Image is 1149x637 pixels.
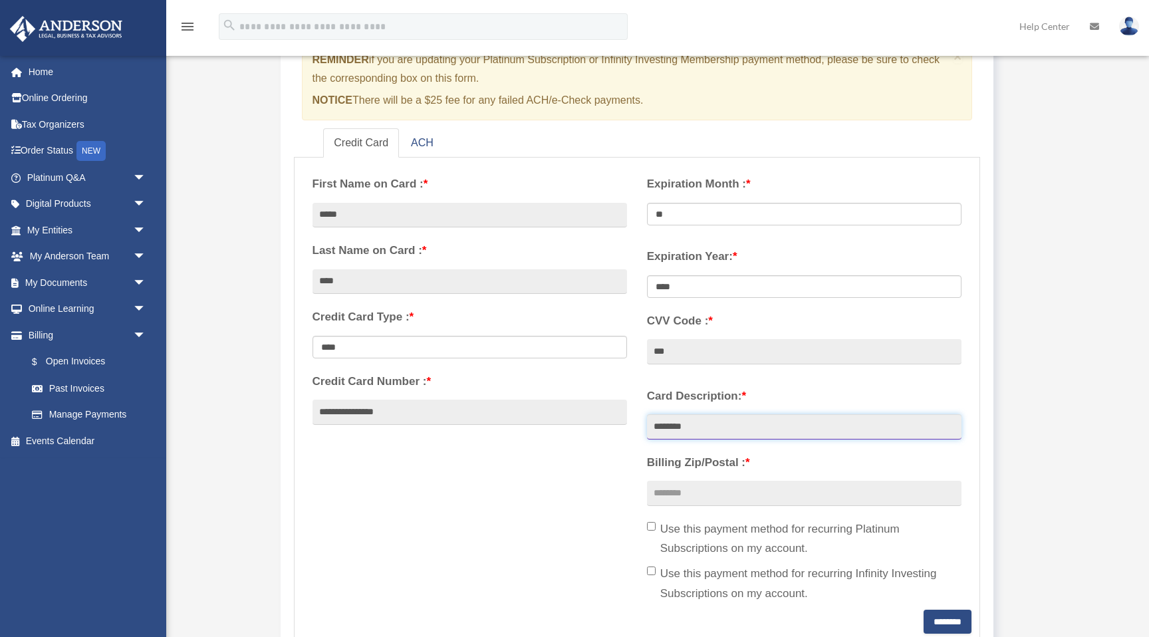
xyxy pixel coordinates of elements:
[6,16,126,42] img: Anderson Advisors Platinum Portal
[9,322,166,348] a: Billingarrow_drop_down
[76,141,106,161] div: NEW
[647,174,961,194] label: Expiration Month :
[313,241,627,261] label: Last Name on Card :
[19,402,160,428] a: Manage Payments
[323,128,399,158] a: Credit Card
[9,164,166,191] a: Platinum Q&Aarrow_drop_down
[313,54,369,65] strong: REMINDER
[133,217,160,244] span: arrow_drop_down
[954,49,962,64] span: ×
[9,85,166,112] a: Online Ordering
[647,247,961,267] label: Expiration Year:
[9,296,166,322] a: Online Learningarrow_drop_down
[647,453,961,473] label: Billing Zip/Postal :
[954,49,962,63] button: Close
[9,59,166,85] a: Home
[19,348,166,376] a: $Open Invoices
[647,386,961,406] label: Card Description:
[9,191,166,217] a: Digital Productsarrow_drop_down
[9,111,166,138] a: Tax Organizers
[180,23,195,35] a: menu
[313,91,949,110] p: There will be a $25 fee for any failed ACH/e-Check payments.
[400,128,444,158] a: ACH
[9,243,166,270] a: My Anderson Teamarrow_drop_down
[39,354,46,370] span: $
[133,164,160,191] span: arrow_drop_down
[9,269,166,296] a: My Documentsarrow_drop_down
[19,375,166,402] a: Past Invoices
[222,18,237,33] i: search
[647,519,961,559] label: Use this payment method for recurring Platinum Subscriptions on my account.
[302,40,973,120] div: if you are updating your Platinum Subscription or Infinity Investing Membership payment method, p...
[647,311,961,331] label: CVV Code :
[647,567,656,575] input: Use this payment method for recurring Infinity Investing Subscriptions on my account.
[133,243,160,271] span: arrow_drop_down
[133,296,160,323] span: arrow_drop_down
[133,191,160,218] span: arrow_drop_down
[9,217,166,243] a: My Entitiesarrow_drop_down
[313,94,352,106] strong: NOTICE
[9,428,166,454] a: Events Calendar
[1119,17,1139,36] img: User Pic
[180,19,195,35] i: menu
[313,174,627,194] label: First Name on Card :
[647,522,656,531] input: Use this payment method for recurring Platinum Subscriptions on my account.
[313,307,627,327] label: Credit Card Type :
[133,269,160,297] span: arrow_drop_down
[9,138,166,165] a: Order StatusNEW
[133,322,160,349] span: arrow_drop_down
[647,564,961,604] label: Use this payment method for recurring Infinity Investing Subscriptions on my account.
[313,372,627,392] label: Credit Card Number :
